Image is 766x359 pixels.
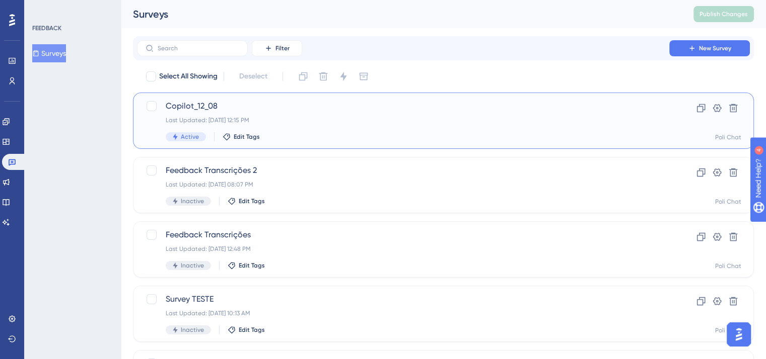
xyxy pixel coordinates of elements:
span: Need Help? [24,3,63,15]
button: Edit Tags [228,261,265,270]
button: Surveys [32,44,66,62]
div: Poli Chat [715,198,741,206]
div: Last Updated: [DATE] 10:13 AM [166,309,641,317]
span: Active [181,133,199,141]
div: Last Updated: [DATE] 12:15 PM [166,116,641,124]
span: Select All Showing [159,70,218,82]
div: Surveys [133,7,668,21]
span: Inactive [181,326,204,334]
span: Deselect [239,70,267,82]
span: Edit Tags [239,197,265,205]
button: Edit Tags [228,197,265,205]
iframe: UserGuiding AI Assistant Launcher [724,319,754,349]
div: Last Updated: [DATE] 08:07 PM [166,181,641,189]
span: New Survey [699,44,731,52]
span: Edit Tags [239,261,265,270]
button: Filter [252,40,302,56]
div: Poli Chat [715,326,741,334]
div: Poli Chat [715,133,741,141]
span: Edit Tags [239,326,265,334]
span: Feedback Transcrições [166,229,641,241]
button: Edit Tags [228,326,265,334]
span: Inactive [181,197,204,205]
div: 4 [70,5,73,13]
span: Feedback Transcrições 2 [166,164,641,176]
span: Publish Changes [700,10,748,18]
span: Copilot_12_08 [166,100,641,112]
div: Last Updated: [DATE] 12:48 PM [166,245,641,253]
button: Deselect [230,67,276,85]
span: Survey TESTE [166,293,641,305]
button: New Survey [669,40,750,56]
div: FEEDBACK [32,24,61,32]
div: Poli Chat [715,262,741,270]
button: Publish Changes [693,6,754,22]
button: Edit Tags [223,133,260,141]
input: Search [158,45,239,52]
span: Filter [275,44,290,52]
span: Inactive [181,261,204,270]
span: Edit Tags [234,133,260,141]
